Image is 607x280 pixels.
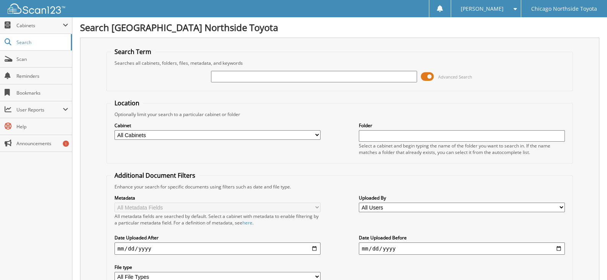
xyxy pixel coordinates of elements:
[16,73,68,79] span: Reminders
[242,219,252,226] a: here
[115,213,321,226] div: All metadata fields are searched by default. Select a cabinet with metadata to enable filtering b...
[80,21,599,34] h1: Search [GEOGRAPHIC_DATA] Northside Toyota
[16,123,68,130] span: Help
[16,56,68,62] span: Scan
[111,47,155,56] legend: Search Term
[359,142,565,156] div: Select a cabinet and begin typing the name of the folder you want to search in. If the name match...
[63,141,69,147] div: 1
[359,195,565,201] label: Uploaded By
[111,111,569,118] div: Optionally limit your search to a particular cabinet or folder
[359,242,565,255] input: end
[115,122,321,129] label: Cabinet
[115,195,321,201] label: Metadata
[359,122,565,129] label: Folder
[461,7,504,11] span: [PERSON_NAME]
[111,171,199,180] legend: Additional Document Filters
[8,3,65,14] img: scan123-logo-white.svg
[438,74,472,80] span: Advanced Search
[111,60,569,66] div: Searches all cabinets, folders, files, metadata, and keywords
[16,140,68,147] span: Announcements
[16,39,67,46] span: Search
[16,106,63,113] span: User Reports
[115,264,321,270] label: File type
[359,234,565,241] label: Date Uploaded Before
[16,90,68,96] span: Bookmarks
[115,234,321,241] label: Date Uploaded After
[111,183,569,190] div: Enhance your search for specific documents using filters such as date and file type.
[531,7,597,11] span: Chicago Northside Toyota
[115,242,321,255] input: start
[111,99,143,107] legend: Location
[16,22,63,29] span: Cabinets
